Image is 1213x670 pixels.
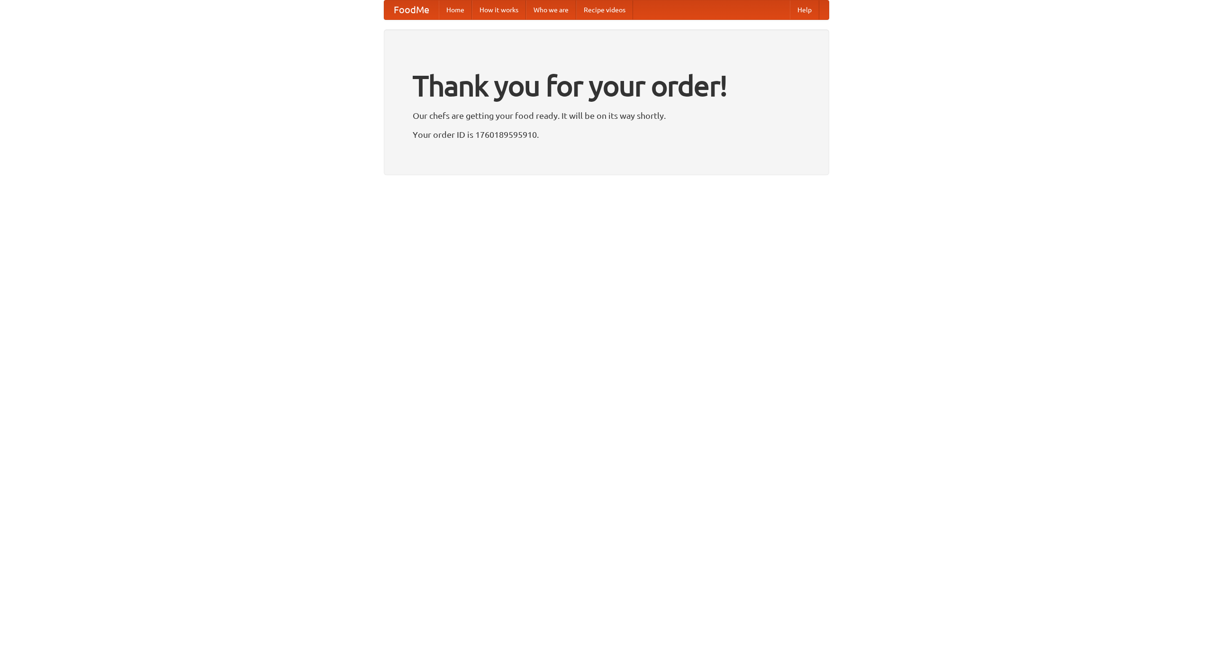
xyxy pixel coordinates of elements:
a: How it works [472,0,526,19]
a: FoodMe [384,0,439,19]
p: Your order ID is 1760189595910. [413,127,800,142]
a: Recipe videos [576,0,633,19]
a: Who we are [526,0,576,19]
h1: Thank you for your order! [413,63,800,108]
a: Help [790,0,819,19]
a: Home [439,0,472,19]
p: Our chefs are getting your food ready. It will be on its way shortly. [413,108,800,123]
